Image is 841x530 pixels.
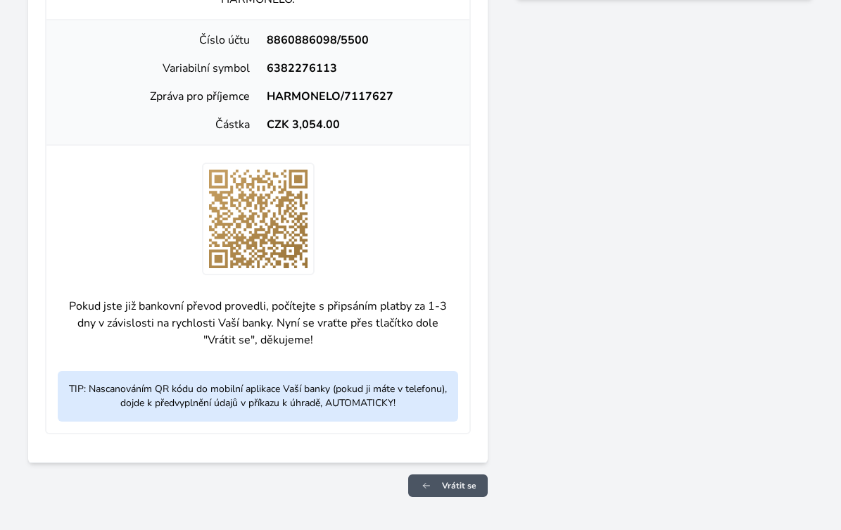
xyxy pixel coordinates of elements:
[258,116,459,133] div: CZK 3,054.00
[58,116,258,133] div: Částka
[58,88,258,105] div: Zpráva pro příjemce
[408,474,488,497] a: Vrátit se
[258,60,459,77] div: 6382276113
[58,32,258,49] div: Číslo účtu
[258,32,459,49] div: 8860886098/5500
[258,88,459,105] div: HARMONELO/7117627
[202,163,315,275] img: 3+KGUxglCEEAAAAASUVORK5CYII=
[58,286,458,360] p: Pokud jste již bankovní převod provedli, počítejte s připsáním platby za 1-3 dny v závislosti na ...
[58,371,458,422] p: TIP: Nascanováním QR kódu do mobilní aplikace Vaší banky (pokud ji máte v telefonu), dojde k před...
[442,480,476,491] span: Vrátit se
[58,60,258,77] div: Variabilní symbol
